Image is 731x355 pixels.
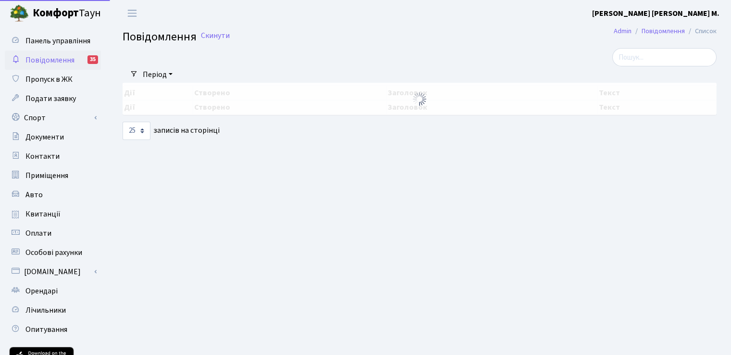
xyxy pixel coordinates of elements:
button: Переключити навігацію [120,5,144,21]
a: Орендарі [5,281,101,301]
a: Приміщення [5,166,101,185]
input: Пошук... [612,48,717,66]
a: Подати заявку [5,89,101,108]
a: Спорт [5,108,101,127]
a: Повідомлення [642,26,685,36]
span: Контакти [25,151,60,162]
span: Документи [25,132,64,142]
a: Пропуск в ЖК [5,70,101,89]
a: Admin [614,26,632,36]
a: Опитування [5,320,101,339]
a: Оплати [5,224,101,243]
a: Документи [5,127,101,147]
a: Період [139,66,176,83]
div: 35 [87,55,98,64]
span: Панель управління [25,36,90,46]
span: Авто [25,190,43,200]
a: Особові рахунки [5,243,101,262]
span: Опитування [25,324,67,335]
span: Особові рахунки [25,247,82,258]
b: Комфорт [33,5,79,21]
img: Обробка... [412,91,427,107]
span: Оплати [25,228,51,239]
a: Контакти [5,147,101,166]
img: logo.png [10,4,29,23]
span: Лічильники [25,305,66,316]
span: Квитанції [25,209,61,219]
a: Квитанції [5,204,101,224]
a: Авто [5,185,101,204]
a: [DOMAIN_NAME] [5,262,101,281]
a: [PERSON_NAME] [PERSON_NAME] М. [592,8,719,19]
span: Повідомлення [123,28,197,45]
span: Подати заявку [25,93,76,104]
label: записів на сторінці [123,122,220,140]
li: Список [685,26,717,37]
span: Пропуск в ЖК [25,74,73,85]
select: записів на сторінці [123,122,150,140]
span: Повідомлення [25,55,74,65]
span: Приміщення [25,170,68,181]
nav: breadcrumb [599,21,731,41]
a: Скинути [201,31,230,40]
a: Лічильники [5,301,101,320]
a: Повідомлення35 [5,51,101,70]
span: Таун [33,5,101,22]
a: Панель управління [5,31,101,51]
span: Орендарі [25,286,58,296]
